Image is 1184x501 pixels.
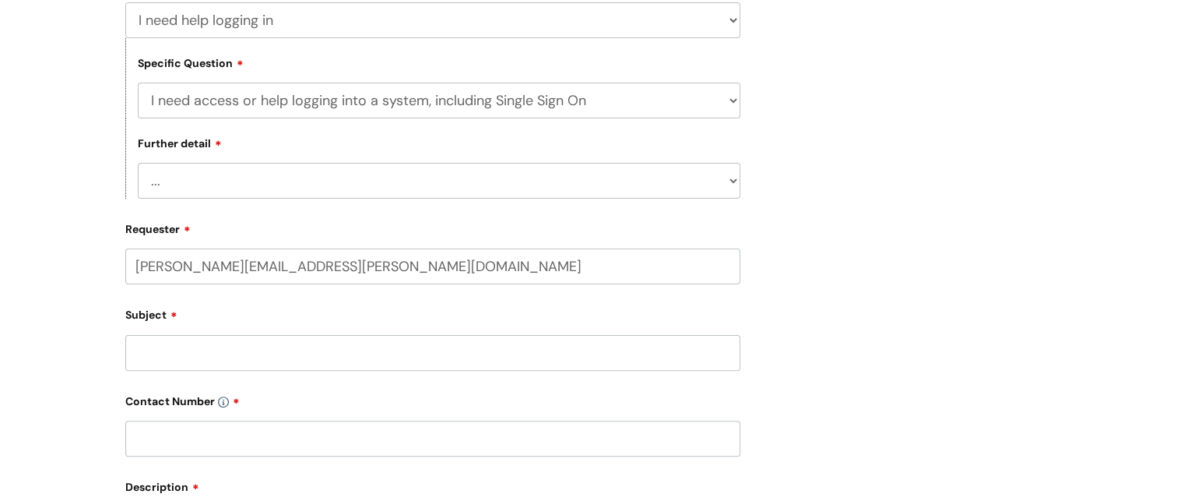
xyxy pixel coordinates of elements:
[125,217,740,236] label: Requester
[138,135,222,150] label: Further detail
[138,55,244,70] label: Specific Question
[125,249,740,284] input: Email
[218,397,229,408] img: info-icon.svg
[125,475,740,494] label: Description
[125,303,740,322] label: Subject
[125,390,740,408] label: Contact Number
